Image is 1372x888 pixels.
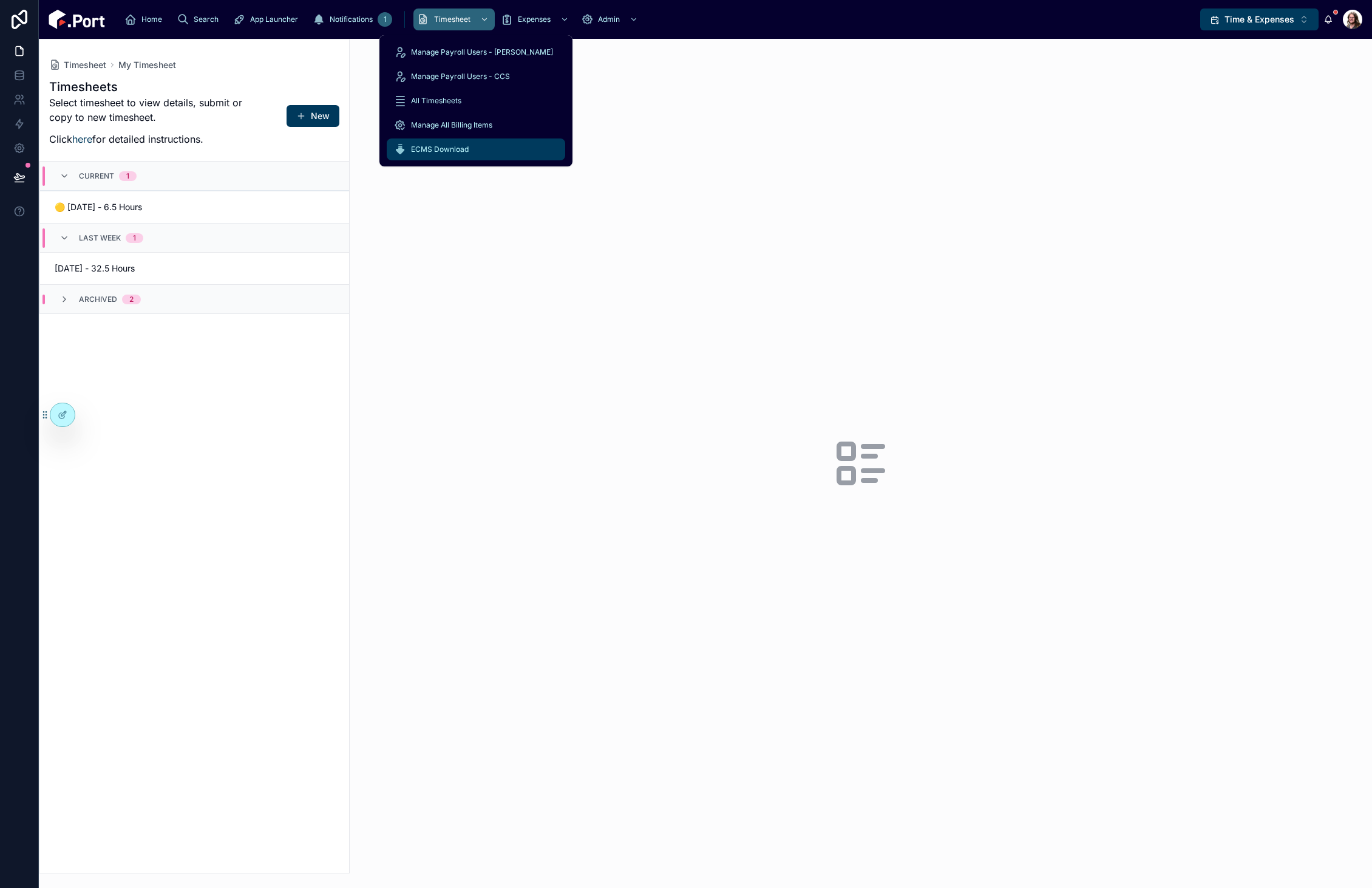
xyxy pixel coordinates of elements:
[518,15,551,24] span: Expenses
[64,59,106,71] span: Timesheet
[413,9,495,30] a: Timesheet
[287,105,339,127] button: New
[1224,13,1294,26] span: Time & Expenses
[1200,9,1319,30] button: Select Button
[129,295,134,304] div: 2
[411,96,461,106] span: All Timesheets
[79,233,121,243] span: Last Week
[49,78,248,95] h1: Timesheets
[49,10,105,29] img: App logo
[40,252,349,284] a: [DATE] - 32.5 Hours
[141,15,162,24] span: Home
[598,15,620,24] span: Admin
[387,90,565,112] a: All Timesheets
[72,133,92,145] a: here
[411,120,492,130] span: Manage All Billing Items
[411,145,469,154] span: ECMS Download
[411,72,510,81] span: Manage Payroll Users - CCS
[387,41,565,63] a: Manage Payroll Users - [PERSON_NAME]
[497,9,575,30] a: Expenses
[330,15,373,24] span: Notifications
[49,59,106,71] a: Timesheet
[434,15,470,24] span: Timesheet
[55,262,188,275] span: [DATE] - 32.5 Hours
[387,66,565,87] a: Manage Payroll Users - CCS
[309,9,396,30] a: Notifications1
[133,233,136,243] div: 1
[121,9,171,30] a: Home
[49,95,248,125] p: Select timesheet to view details, submit or copy to new timesheet.
[173,9,227,30] a: Search
[49,132,248,146] p: Click for detailed instructions.
[387,138,565,160] a: ECMS Download
[378,12,392,27] div: 1
[55,201,188,213] span: 🟡 [DATE] - 6.5 Hours
[577,9,644,30] a: Admin
[79,295,117,304] span: Archived
[194,15,219,24] span: Search
[40,191,349,223] a: 🟡 [DATE] - 6.5 Hours
[79,171,114,181] span: Current
[387,114,565,136] a: Manage All Billing Items
[118,59,176,71] a: My Timesheet
[126,171,129,181] div: 1
[250,15,298,24] span: App Launcher
[115,6,1200,33] div: scrollable content
[411,47,553,57] span: Manage Payroll Users - [PERSON_NAME]
[229,9,307,30] a: App Launcher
